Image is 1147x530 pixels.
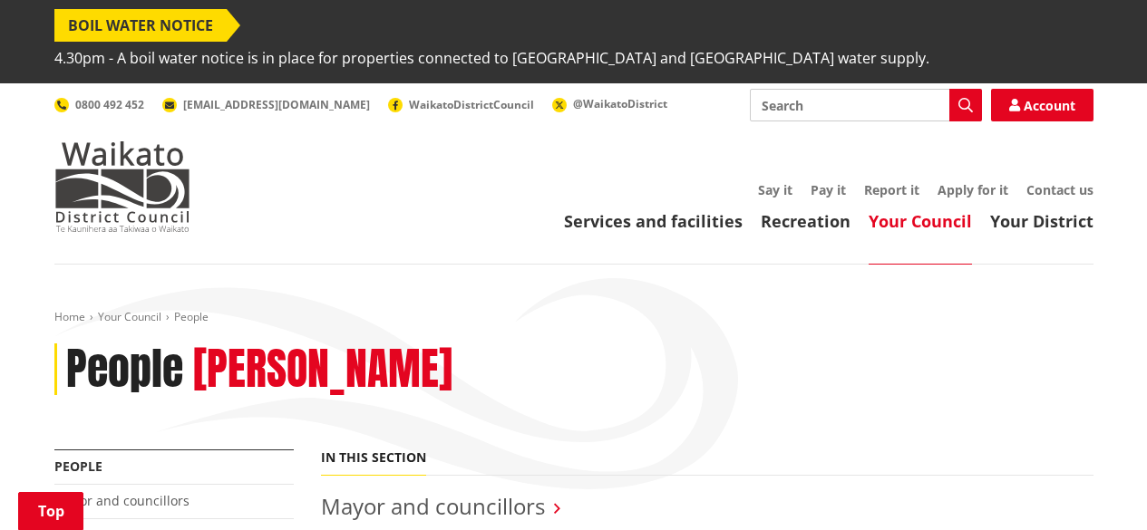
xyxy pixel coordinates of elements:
[162,97,370,112] a: [EMAIL_ADDRESS][DOMAIN_NAME]
[564,210,743,232] a: Services and facilities
[193,343,452,396] h2: [PERSON_NAME]
[66,343,183,396] h1: People
[811,181,846,198] a: Pay it
[761,210,851,232] a: Recreation
[54,42,929,74] span: 4.30pm - A boil water notice is in place for properties connected to [GEOGRAPHIC_DATA] and [GEOGR...
[388,97,534,112] a: WaikatoDistrictCouncil
[321,450,426,466] h5: In this section
[54,458,102,475] a: People
[869,210,972,232] a: Your Council
[98,309,161,324] a: Your Council
[54,309,85,324] a: Home
[864,181,919,198] a: Report it
[552,96,667,111] a: @WaikatoDistrict
[991,89,1094,121] a: Account
[573,96,667,111] span: @WaikatoDistrict
[183,97,370,112] span: [EMAIL_ADDRESS][DOMAIN_NAME]
[1026,181,1094,198] a: Contact us
[54,141,190,232] img: Waikato District Council - Te Kaunihera aa Takiwaa o Waikato
[990,210,1094,232] a: Your District
[54,310,1094,325] nav: breadcrumb
[409,97,534,112] span: WaikatoDistrictCouncil
[321,491,545,521] a: Mayor and councillors
[54,97,144,112] a: 0800 492 452
[750,89,982,121] input: Search input
[75,97,144,112] span: 0800 492 452
[174,309,209,324] span: People
[54,9,227,42] span: BOIL WATER NOTICE
[938,181,1008,198] a: Apply for it
[758,181,792,198] a: Say it
[18,492,83,530] a: Top
[54,492,190,509] a: Mayor and councillors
